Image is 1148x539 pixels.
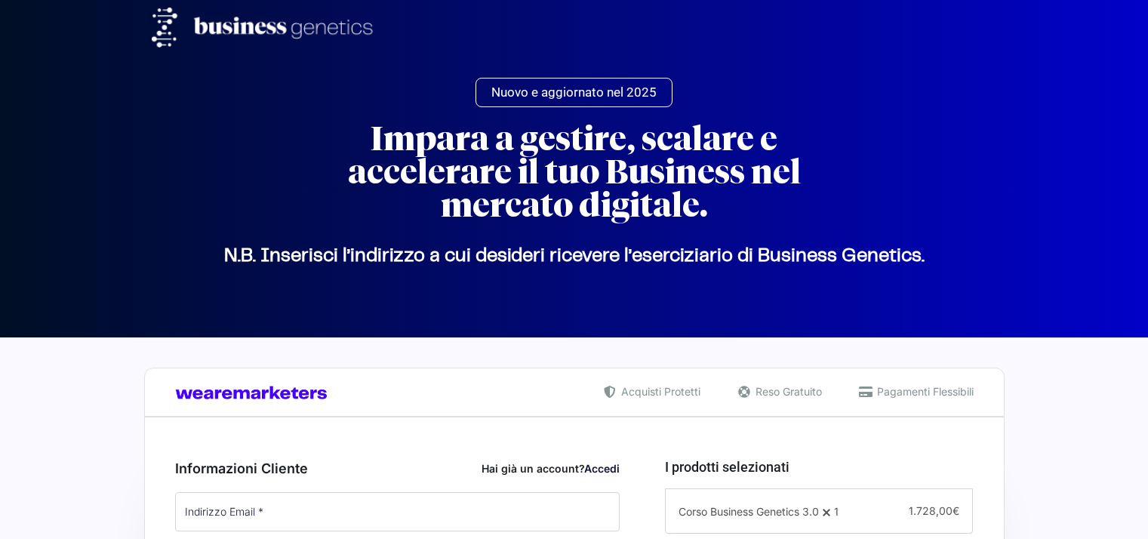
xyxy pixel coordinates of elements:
span: Pagamenti Flessibili [873,383,974,399]
span: Acquisti Protetti [617,383,700,399]
a: Nuovo e aggiornato nel 2025 [476,78,672,107]
span: Nuovo e aggiornato nel 2025 [491,86,657,99]
p: N.B. Inserisci l’indirizzo a cui desideri ricevere l’eserciziario di Business Genetics. [152,256,997,257]
h2: Impara a gestire, scalare e accelerare il tuo Business nel mercato digitale. [303,122,846,222]
span: 1 [834,505,839,518]
h3: I prodotti selezionati [665,457,973,477]
span: 1.728,00 [909,504,959,517]
h3: Informazioni Cliente [175,458,620,479]
div: Hai già un account? [482,460,620,476]
span: Corso Business Genetics 3.0 [679,505,819,518]
a: Accedi [584,462,620,475]
span: Reso Gratuito [752,383,822,399]
input: Indirizzo Email * [175,492,620,531]
span: € [953,504,959,517]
